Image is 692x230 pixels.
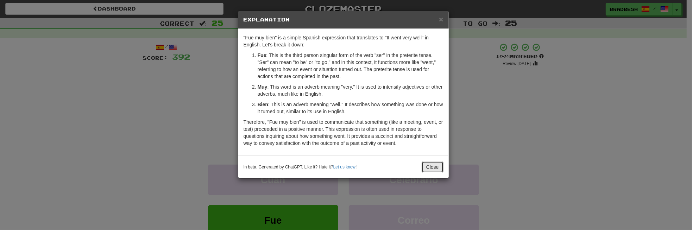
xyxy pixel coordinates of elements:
a: Let us know [333,165,356,170]
strong: Fue [258,52,266,58]
button: Close [439,15,443,23]
strong: Bien [258,102,268,107]
small: In beta. Generated by ChatGPT. Like it? Hate it? ! [244,164,357,170]
p: : This word is an adverb meaning "very." It is used to intensify adjectives or other adverbs, muc... [258,83,443,97]
h5: Explanation [244,16,443,23]
button: Close [422,161,443,173]
p: : This is the third person singular form of the verb "ser" in the preterite tense. "Ser" can mean... [258,52,443,80]
strong: Muy [258,84,268,90]
span: × [439,15,443,23]
p: : This is an adverb meaning "well." It describes how something was done or how it turned out, sim... [258,101,443,115]
p: Therefore, "Fue muy bien" is used to communicate that something (like a meeting, event, or test) ... [244,119,443,147]
p: "Fue muy bien" is a simple Spanish expression that translates to "It went very well" in English. ... [244,34,443,48]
